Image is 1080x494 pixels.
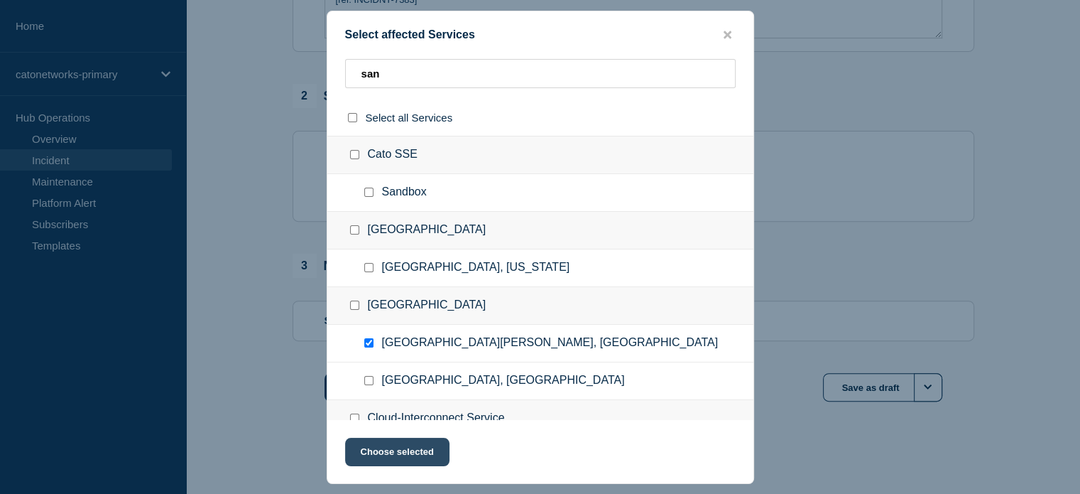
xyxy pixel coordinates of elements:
div: [GEOGRAPHIC_DATA] [327,212,753,249]
span: [GEOGRAPHIC_DATA][PERSON_NAME], [GEOGRAPHIC_DATA] [382,336,719,350]
input: Search [345,59,736,88]
button: Choose selected [345,438,449,466]
input: Latin America checkbox [350,301,359,310]
span: Sandbox [382,186,427,200]
div: Select affected Services [327,28,753,42]
input: Cato SSE checkbox [350,150,359,159]
input: North America checkbox [350,225,359,235]
div: Cato SSE [327,136,753,174]
span: [GEOGRAPHIC_DATA], [US_STATE] [382,261,570,275]
input: Cloud-Interconnect Service checkbox [350,414,359,423]
div: Cloud-Interconnect Service [327,400,753,438]
input: Santiago, Chile checkbox [364,376,373,385]
span: [GEOGRAPHIC_DATA], [GEOGRAPHIC_DATA] [382,374,625,388]
button: close button [719,28,736,42]
input: Sandbox checkbox [364,188,373,197]
input: San Jose, Costa Rica checkbox [364,338,373,348]
input: Santa Clara, California checkbox [364,263,373,272]
span: Select all Services [366,112,453,124]
input: select all checkbox [348,113,357,122]
div: [GEOGRAPHIC_DATA] [327,287,753,325]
